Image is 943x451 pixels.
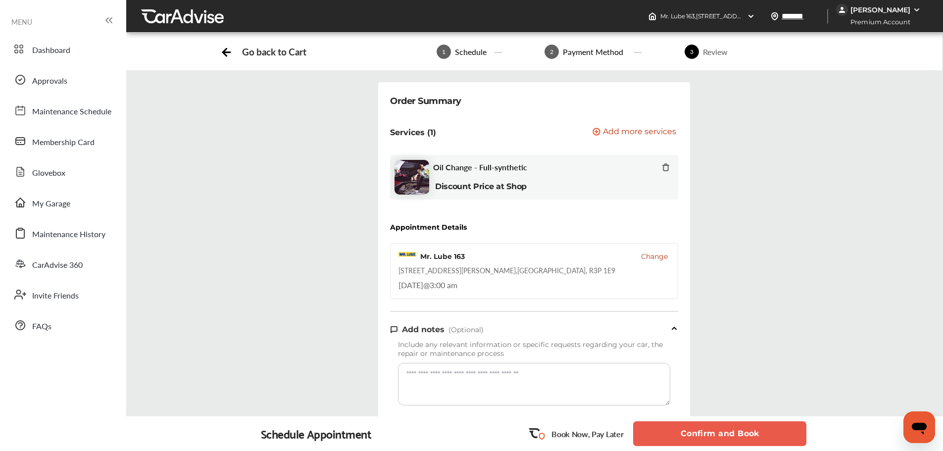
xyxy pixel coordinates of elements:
[32,75,67,88] span: Approvals
[827,9,828,24] img: header-divider.bc55588e.svg
[747,12,755,20] img: header-down-arrow.9dd2ce7d.svg
[32,105,111,118] span: Maintenance Schedule
[836,4,848,16] img: jVpblrzwTbfkPYzPPzSLxeg0AAAAASUVORK5CYII=
[390,94,461,108] div: Order Summary
[435,182,527,191] b: Discount Price at Shop
[398,252,416,261] img: logo-mr-lube.png
[433,162,527,172] span: Oil Change - Full-synthetic
[448,325,484,334] span: (Optional)
[9,159,116,185] a: Glovebox
[261,427,372,441] div: Schedule Appointment
[9,220,116,246] a: Maintenance History
[398,265,615,275] div: [STREET_ADDRESS][PERSON_NAME] , [GEOGRAPHIC_DATA] , R3P 1E9
[32,44,70,57] span: Dashboard
[903,411,935,443] iframe: Button to launch messaging window
[32,228,105,241] span: Maintenance History
[398,279,423,291] span: [DATE]
[593,128,676,137] button: Add more services
[390,223,467,231] div: Appointment Details
[451,46,491,57] div: Schedule
[398,340,663,358] span: Include any relevant information or specific requests regarding your car, the repair or maintenan...
[32,290,79,302] span: Invite Friends
[32,167,65,180] span: Glovebox
[551,428,623,440] p: Book Now, Pay Later
[660,12,894,20] span: Mr. Lube 163 , [STREET_ADDRESS][PERSON_NAME] [GEOGRAPHIC_DATA] , R3P 1E9
[9,128,116,154] a: Membership Card
[648,12,656,20] img: header-home-logo.8d720a4f.svg
[685,45,699,59] span: 3
[430,279,457,291] span: 3:00 am
[390,128,436,137] p: Services (1)
[420,251,465,261] div: Mr. Lube 163
[32,320,51,333] span: FAQs
[9,312,116,338] a: FAQs
[9,190,116,215] a: My Garage
[9,36,116,62] a: Dashboard
[603,128,676,137] span: Add more services
[437,45,451,59] span: 1
[699,46,732,57] div: Review
[9,98,116,123] a: Maintenance Schedule
[32,198,70,210] span: My Garage
[837,17,918,27] span: Premium Account
[913,6,921,14] img: WGsFRI8htEPBVLJbROoPRyZpYNWhNONpIPPETTm6eUC0GeLEiAAAAAElFTkSuQmCC
[633,421,806,446] button: Confirm and Book
[9,67,116,93] a: Approvals
[9,251,116,277] a: CarAdvise 360
[395,160,429,195] img: oil-change-thumb.jpg
[641,251,668,261] button: Change
[545,45,559,59] span: 2
[11,18,32,26] span: MENU
[390,325,398,334] img: note-icon.db9493fa.svg
[32,136,95,149] span: Membership Card
[242,46,306,57] div: Go back to Cart
[32,259,83,272] span: CarAdvise 360
[850,5,910,14] div: [PERSON_NAME]
[593,128,678,137] a: Add more services
[402,325,445,334] span: Add notes
[771,12,779,20] img: location_vector.a44bc228.svg
[423,279,430,291] span: @
[9,282,116,307] a: Invite Friends
[559,46,627,57] div: Payment Method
